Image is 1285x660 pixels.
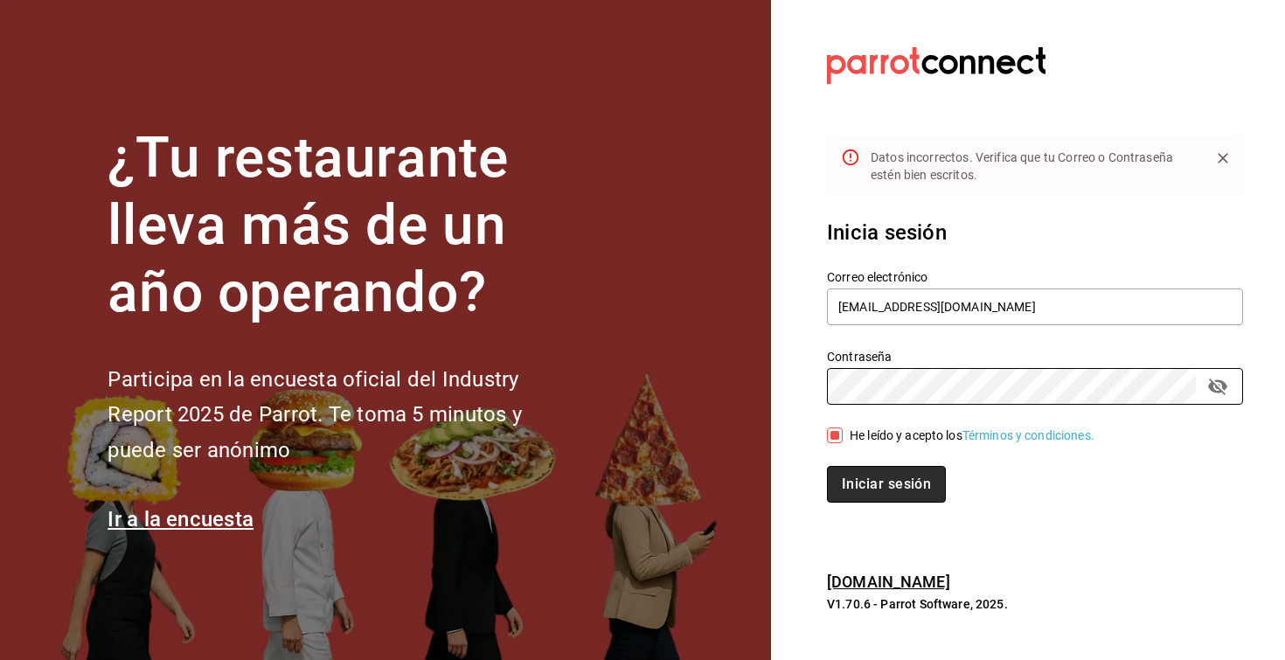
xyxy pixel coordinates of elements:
[108,507,254,531] a: Ir a la encuesta
[1210,145,1236,171] button: Close
[850,427,1094,445] div: He leído y acepto los
[108,125,580,326] h1: ¿Tu restaurante lleva más de un año operando?
[827,351,1243,363] label: Contraseña
[827,271,1243,283] label: Correo electrónico
[827,595,1243,613] p: V1.70.6 - Parrot Software, 2025.
[1203,372,1233,401] button: passwordField
[108,362,580,469] h2: Participa en la encuesta oficial del Industry Report 2025 de Parrot. Te toma 5 minutos y puede se...
[827,288,1243,325] input: Ingresa tu correo electrónico
[827,217,1243,248] h3: Inicia sesión
[962,428,1094,442] a: Términos y condiciones.
[871,142,1196,191] div: Datos incorrectos. Verifica que tu Correo o Contraseña estén bien escritos.
[827,573,950,591] a: [DOMAIN_NAME]
[827,466,946,503] button: Iniciar sesión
